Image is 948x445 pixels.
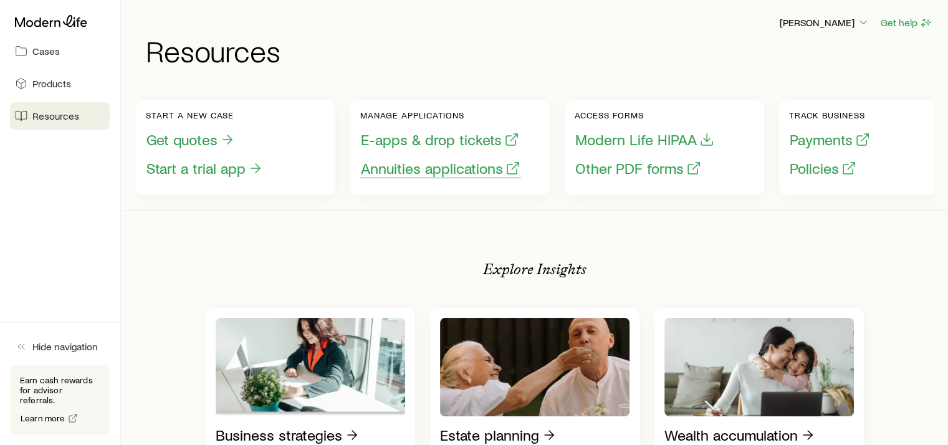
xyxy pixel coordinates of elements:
button: Payments [789,130,871,150]
p: Business strategies [216,426,342,444]
h1: Resources [146,36,933,65]
button: Other PDF forms [575,159,702,178]
p: [PERSON_NAME] [780,16,869,29]
span: Learn more [21,414,65,423]
button: Get help [880,16,933,30]
button: Policies [789,159,857,178]
p: Access forms [575,110,715,120]
button: Modern Life HIPAA [575,130,715,150]
div: Earn cash rewards for advisor referrals.Learn more [10,365,110,435]
p: Wealth accumulation [664,426,798,444]
button: Start a trial app [146,159,264,178]
p: Manage applications [360,110,521,120]
p: Estate planning [440,426,539,444]
img: Estate planning [440,318,630,416]
a: Products [10,70,110,97]
button: [PERSON_NAME] [779,16,870,31]
button: E-apps & drop tickets [360,130,520,150]
a: Cases [10,37,110,65]
img: Business strategies [216,318,405,416]
button: Get quotes [146,130,236,150]
span: Cases [32,45,60,57]
p: Track business [789,110,871,120]
button: Hide navigation [10,333,110,360]
a: Resources [10,102,110,130]
p: Start a new case [146,110,264,120]
p: Earn cash rewards for advisor referrals. [20,375,100,405]
span: Products [32,77,71,90]
img: Wealth accumulation [664,318,854,416]
span: Hide navigation [32,340,98,353]
button: Annuities applications [360,159,521,178]
p: Explore Insights [483,261,587,278]
span: Resources [32,110,79,122]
